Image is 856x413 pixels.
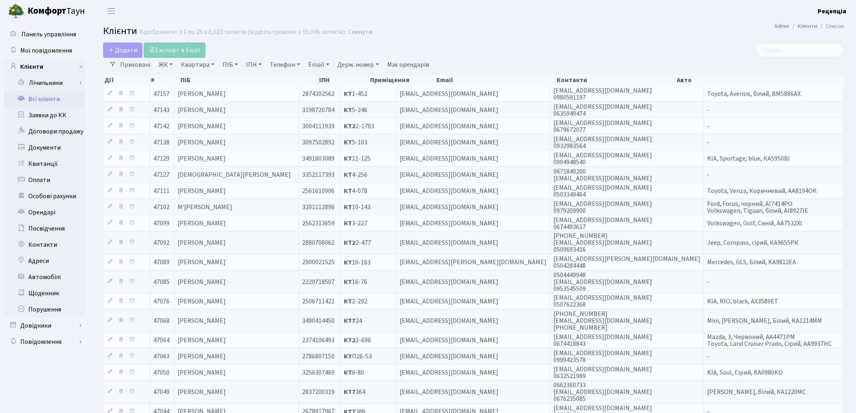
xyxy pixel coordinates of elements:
span: KIA, Soul, Сірий, KA0980KO [707,368,783,377]
b: КТ2 [344,336,356,345]
th: Email [436,74,556,86]
a: Автомобілі [4,269,85,285]
span: [EMAIL_ADDRESS][DOMAIN_NAME] 0632521989 [553,365,652,381]
a: Має орендарів [384,58,432,72]
b: КТ [344,258,352,267]
span: 11-125 [344,154,371,163]
span: 47099 [153,219,170,228]
span: [PHONE_NUMBER] [EMAIL_ADDRESS][DOMAIN_NAME] [PHONE_NUMBER] [553,309,652,332]
span: 0662360733 [EMAIL_ADDRESS][DOMAIN_NAME] 0676235085 [553,381,652,403]
span: 47127 [153,170,170,179]
span: [EMAIL_ADDRESS][DOMAIN_NAME] [400,170,498,179]
span: [EMAIL_ADDRESS][DOMAIN_NAME] [400,238,498,247]
span: 47049 [153,388,170,396]
span: [EMAIL_ADDRESS][DOMAIN_NAME] [400,277,498,286]
span: 2-477 [344,238,371,247]
b: Рецепція [818,7,846,16]
span: - [707,138,710,147]
a: Клієнти [4,59,85,75]
span: 3352117393 [302,170,335,179]
span: 3097502892 [302,138,335,147]
span: [EMAIL_ADDRESS][DOMAIN_NAME] 0674493617 [553,216,652,231]
a: Квартира [178,58,218,72]
span: [PERSON_NAME] [178,186,226,195]
span: [PERSON_NAME] [178,138,226,147]
a: Порушення [4,301,85,318]
span: [PERSON_NAME] [178,154,226,163]
span: [PERSON_NAME] [178,297,226,306]
span: KIA, Sportage, blue, КА5950ВІ [707,154,790,163]
span: 47092 [153,238,170,247]
a: ІПН [243,58,265,72]
span: 16-76 [344,277,367,286]
span: 6-80 [344,368,364,377]
span: [PERSON_NAME] [178,277,226,286]
span: [EMAIL_ADDRESS][DOMAIN_NAME] [400,154,498,163]
span: [EMAIL_ADDRESS][DOMAIN_NAME] [400,89,498,98]
b: Комфорт [28,4,66,17]
b: КТ [344,186,352,195]
span: Додати [108,46,137,55]
span: 2374106493 [302,336,335,345]
span: 47102 [153,203,170,212]
a: Повідомлення [4,334,85,350]
a: Адреси [4,253,85,269]
span: 3490414450 [302,316,335,325]
span: 47068 [153,316,170,325]
button: Переключити навігацію [101,4,121,18]
th: Контакти [556,74,676,86]
span: 2837200319 [302,388,335,396]
a: Держ. номер [334,58,382,72]
span: [EMAIL_ADDRESS][DOMAIN_NAME] [400,203,498,212]
span: [EMAIL_ADDRESS][DOMAIN_NAME] 0994948540 [553,151,652,167]
a: Лічильники [9,75,85,91]
b: КТ [344,154,352,163]
th: Дії [104,74,150,86]
a: Квитанції [4,156,85,172]
b: КТ2 [344,238,356,247]
span: 47076 [153,297,170,306]
span: Toyota, Avensis, білий, BM5886AX [707,89,801,98]
th: Приміщення [369,74,436,86]
span: 5-246 [344,106,367,114]
span: [PERSON_NAME] [178,122,226,131]
a: Оплати [4,172,85,188]
span: [EMAIL_ADDRESS][DOMAIN_NAME] [400,122,498,131]
span: - [707,352,710,361]
span: [DEMOGRAPHIC_DATA][PERSON_NAME] [178,170,291,179]
span: 1-452 [344,89,367,98]
span: Toyota, Venza, Коричневий, AA8194OK [707,186,817,195]
span: Таун [28,4,85,18]
th: Авто [676,74,844,86]
span: 24 [344,316,362,325]
span: [EMAIL_ADDRESS][DOMAIN_NAME] [400,388,498,396]
th: ПІБ [180,74,318,86]
span: Ford, Focus, чорний, АІ7414РО Volkswagen, Tiguan, білий, AI8927IE [707,199,808,215]
a: Орендарі [4,204,85,220]
a: Додати [103,42,142,58]
span: П26-53 [344,352,372,361]
span: [PERSON_NAME] [178,238,226,247]
span: 3201112896 [302,203,335,212]
span: [EMAIL_ADDRESS][PERSON_NAME][DOMAIN_NAME] 0504284448 [553,254,700,270]
span: [PHONE_NUMBER] [EMAIL_ADDRESS][DOMAIN_NAME] 0509693416 [553,231,652,254]
a: Email [305,58,333,72]
span: 3004111939 [302,122,335,131]
span: 2561610906 [302,186,335,195]
span: М'[PERSON_NAME] [178,203,232,212]
span: 0504449948 [EMAIL_ADDRESS][DOMAIN_NAME] 0953545509 [553,271,652,293]
a: Щоденник [4,285,85,301]
span: [EMAIL_ADDRESS][DOMAIN_NAME] 0635949474 [553,102,652,118]
span: 2874302562 [302,89,335,98]
span: [EMAIL_ADDRESS][DOMAIN_NAME] 0979209900 [553,199,652,215]
a: Експорт в Excel [144,42,206,58]
span: [EMAIL_ADDRESS][DOMAIN_NAME] [400,336,498,345]
span: 47111 [153,186,170,195]
span: 364 [344,388,365,396]
a: Клієнти [798,22,817,30]
span: 47085 [153,277,170,286]
b: КТ [344,297,352,306]
span: 2506711421 [302,297,335,306]
span: [EMAIL_ADDRESS][DOMAIN_NAME] [400,106,498,114]
span: 5-103 [344,138,367,147]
